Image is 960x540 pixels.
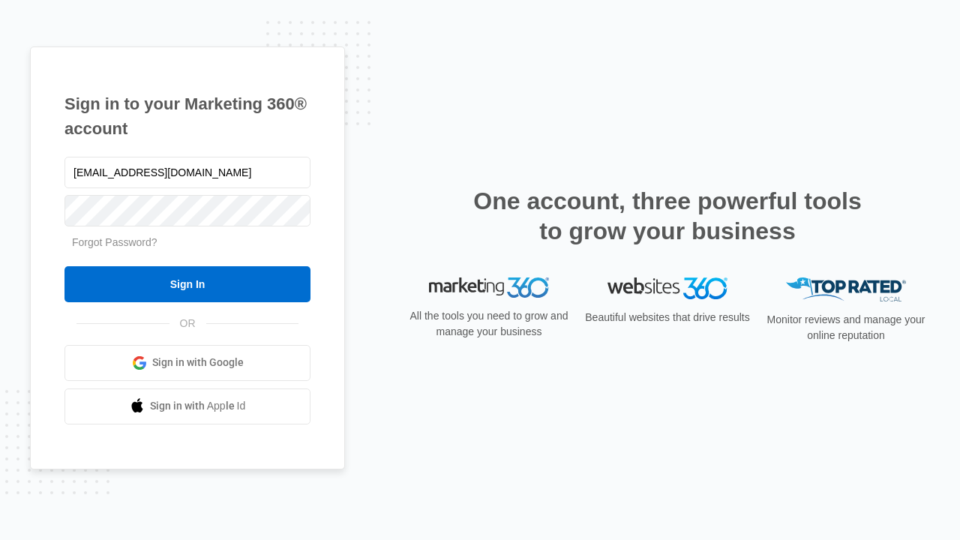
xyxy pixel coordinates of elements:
[64,345,310,381] a: Sign in with Google
[786,277,906,302] img: Top Rated Local
[607,277,727,299] img: Websites 360
[150,398,246,414] span: Sign in with Apple Id
[152,355,244,370] span: Sign in with Google
[469,186,866,246] h2: One account, three powerful tools to grow your business
[405,308,573,340] p: All the tools you need to grow and manage your business
[64,157,310,188] input: Email
[583,310,751,325] p: Beautiful websites that drive results
[429,277,549,298] img: Marketing 360
[169,316,206,331] span: OR
[64,91,310,141] h1: Sign in to your Marketing 360® account
[64,266,310,302] input: Sign In
[762,312,930,343] p: Monitor reviews and manage your online reputation
[72,236,157,248] a: Forgot Password?
[64,388,310,424] a: Sign in with Apple Id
